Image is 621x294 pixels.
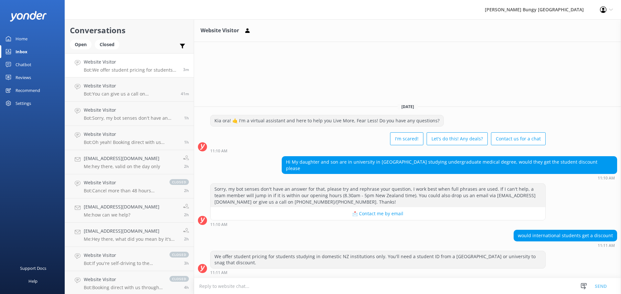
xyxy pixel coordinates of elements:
a: [EMAIL_ADDRESS][DOMAIN_NAME]Me:hey there, valid on the day only2h [65,150,194,174]
h4: Website Visitor [84,276,163,283]
div: Open [70,40,92,49]
div: Recommend [16,84,40,97]
a: Closed [95,41,123,48]
h4: [EMAIL_ADDRESS][DOMAIN_NAME] [84,155,160,162]
a: Website VisitorBot:Sorry, my bot senses don't have an answer for that, please try and rephrase yo... [65,102,194,126]
span: closed [169,276,189,282]
strong: 11:11 AM [598,244,615,248]
strong: 11:10 AM [210,149,227,153]
a: Website VisitorBot:If you're self-driving to the [GEOGRAPHIC_DATA], allow 1.5 hours for the whole... [65,247,194,271]
div: Chatbot [16,58,31,71]
h3: Website Visitor [201,26,239,35]
a: Open [70,41,95,48]
p: Bot: Sorry, my bot senses don't have an answer for that, please try and rephrase your question, I... [84,115,179,121]
p: Bot: You can give us a call on [PHONE_NUMBER] or [PHONE_NUMBER] to chat with a crew member. Our o... [84,91,176,97]
button: Contact us for a chat [491,132,546,145]
h4: Website Visitor [84,179,163,186]
div: We offer student pricing for students studying in domestic NZ institutions only. You'll need a st... [211,251,545,268]
h4: Website Visitor [84,106,179,114]
button: Let's do this! Any deals? [427,132,488,145]
strong: 11:11 AM [210,271,227,275]
div: Kia ora! 🤙 I'm a virtual assistant and here to help you Live More, Fear Less! Do you have any que... [211,115,443,126]
p: Me: hey there, valid on the day only [84,164,160,169]
span: Oct 13 2025 06:49am (UTC +13:00) Pacific/Auckland [184,285,189,290]
p: Bot: Booking direct with us through our website always hooks you up with the best prices. Our com... [84,285,163,290]
h4: Website Visitor [84,131,179,138]
span: closed [169,252,189,258]
p: Bot: Oh yeah! Booking direct with us through our website always gives you the best prices. Check ... [84,139,179,145]
img: yonder-white-logo.png [10,11,47,22]
div: Reviews [16,71,31,84]
a: Website VisitorBot:Cancel more than 48 hours ahead, and you're sweet with a 100% refund. Less tha... [65,174,194,198]
button: I'm scared! [390,132,423,145]
p: Me: how can we help? [84,212,159,218]
h2: Conversations [70,24,189,36]
div: Inbox [16,45,27,58]
div: Sorry, my bot senses don't have an answer for that, please try and rephrase your question, I work... [211,184,545,207]
div: Closed [95,40,119,49]
span: Oct 13 2025 11:11am (UTC +13:00) Pacific/Auckland [183,67,189,72]
h4: Website Visitor [84,58,178,66]
div: Oct 13 2025 11:11am (UTC +13:00) Pacific/Auckland [210,270,546,275]
strong: 11:10 AM [598,176,615,180]
p: Me: Hey there, what did you mean by it's not letting you book? what kind of error are you experei... [84,236,178,242]
span: Oct 13 2025 08:40am (UTC +13:00) Pacific/Auckland [184,164,189,169]
span: Oct 13 2025 10:33am (UTC +13:00) Pacific/Auckland [181,91,189,96]
a: [EMAIL_ADDRESS][DOMAIN_NAME]Me:how can we help?2h [65,198,194,223]
h4: Website Visitor [84,82,176,89]
div: Support Docs [20,262,46,275]
button: 📩 Contact me by email [211,207,545,220]
span: Oct 13 2025 09:58am (UTC +13:00) Pacific/Auckland [184,139,189,145]
div: Home [16,32,27,45]
div: Oct 13 2025 11:10am (UTC +13:00) Pacific/Auckland [282,176,617,180]
span: Oct 13 2025 08:40am (UTC +13:00) Pacific/Auckland [184,188,189,193]
a: [EMAIL_ADDRESS][DOMAIN_NAME]Me:Hey there, what did you mean by it's not letting you book? what ki... [65,223,194,247]
span: [DATE] [398,104,418,109]
div: Hi My daughter and son are in university in [GEOGRAPHIC_DATA] studying undergraduate medical degr... [282,157,617,174]
div: Oct 13 2025 11:11am (UTC +13:00) Pacific/Auckland [514,243,617,248]
div: Oct 13 2025 11:10am (UTC +13:00) Pacific/Auckland [210,148,546,153]
strong: 11:10 AM [210,223,227,227]
a: Website VisitorBot:Oh yeah! Booking direct with us through our website always gives you the best ... [65,126,194,150]
span: closed [169,179,189,185]
span: Oct 13 2025 10:09am (UTC +13:00) Pacific/Auckland [184,115,189,121]
div: would international students get a discount [514,230,617,241]
span: Oct 13 2025 08:02am (UTC +13:00) Pacific/Auckland [184,260,189,266]
h4: Website Visitor [84,252,163,259]
span: Oct 13 2025 08:34am (UTC +13:00) Pacific/Auckland [184,236,189,242]
div: Oct 13 2025 11:10am (UTC +13:00) Pacific/Auckland [210,222,546,227]
span: Oct 13 2025 08:39am (UTC +13:00) Pacific/Auckland [184,212,189,218]
h4: [EMAIL_ADDRESS][DOMAIN_NAME] [84,203,159,210]
p: Bot: If you're self-driving to the [GEOGRAPHIC_DATA], allow 1.5 hours for the whole bungy experie... [84,260,163,266]
div: Settings [16,97,31,110]
div: Help [28,275,38,288]
a: Website VisitorBot:You can give us a call on [PHONE_NUMBER] or [PHONE_NUMBER] to chat with a crew... [65,77,194,102]
h4: [EMAIL_ADDRESS][DOMAIN_NAME] [84,228,178,235]
p: Bot: Cancel more than 48 hours ahead, and you're sweet with a 100% refund. Less than 48 hours? No... [84,188,163,194]
p: Bot: We offer student pricing for students studying in domestic NZ institutions only. You'll need... [84,67,178,73]
a: Website VisitorBot:We offer student pricing for students studying in domestic NZ institutions onl... [65,53,194,77]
